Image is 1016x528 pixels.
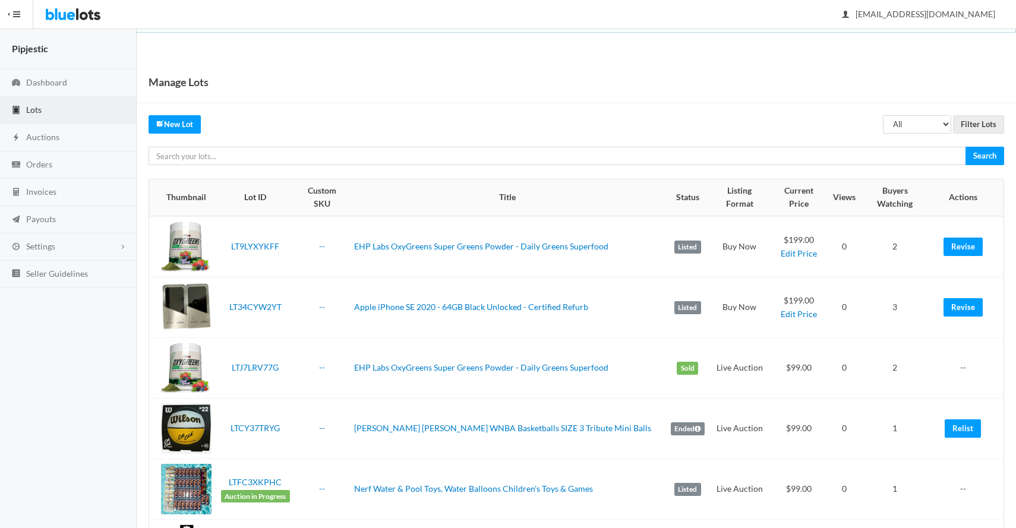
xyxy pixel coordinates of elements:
[840,10,851,21] ion-icon: person
[231,241,279,251] a: LT9LYXYKFF
[828,459,860,520] td: 0
[709,179,770,216] th: Listing Format
[229,477,282,487] a: LTFC3XKPHC
[709,277,770,338] td: Buy Now
[674,301,701,314] label: Listed
[828,338,860,399] td: 0
[231,423,280,433] a: LTCY37TRYG
[319,483,325,494] a: --
[354,302,588,312] a: Apple iPhone SE 2020 - 64GB Black Unlocked - Certified Refurb
[828,277,860,338] td: 0
[295,179,349,216] th: Custom SKU
[930,459,1004,520] td: --
[770,399,828,459] td: $99.00
[12,43,48,54] strong: Pipjestic
[709,399,770,459] td: Live Auction
[26,186,56,197] span: Invoices
[930,338,1004,399] td: --
[860,179,930,216] th: Buyers Watching
[319,302,325,312] a: --
[671,422,705,435] label: Ended
[354,362,608,372] a: EHP Labs OxyGreens Super Greens Powder - Daily Greens Superfood
[770,459,828,520] td: $99.00
[674,241,701,254] label: Listed
[930,179,1004,216] th: Actions
[944,298,983,317] a: Revise
[781,309,817,319] a: Edit Price
[10,132,22,144] ion-icon: flash
[709,338,770,399] td: Live Auction
[770,179,828,216] th: Current Price
[10,78,22,89] ion-icon: speedometer
[349,179,666,216] th: Title
[709,459,770,520] td: Live Auction
[770,277,828,338] td: $199.00
[944,238,983,256] a: Revise
[10,105,22,116] ion-icon: clipboard
[319,362,325,372] a: --
[26,214,56,224] span: Payouts
[770,338,828,399] td: $99.00
[677,362,698,375] label: Sold
[26,159,52,169] span: Orders
[860,399,930,459] td: 1
[10,160,22,171] ion-icon: cash
[216,179,295,216] th: Lot ID
[953,115,1004,134] input: Filter Lots
[232,362,279,372] a: LTJ7LRV77G
[354,483,593,494] a: Nerf Water & Pool Toys, Water Balloons Children's Toys & Games
[26,268,88,279] span: Seller Guidelines
[149,179,216,216] th: Thumbnail
[26,132,59,142] span: Auctions
[828,399,860,459] td: 0
[945,419,981,438] a: Relist
[26,105,42,115] span: Lots
[319,423,325,433] a: --
[10,187,22,198] ion-icon: calculator
[674,483,701,496] label: Listed
[709,216,770,277] td: Buy Now
[156,119,164,127] ion-icon: create
[10,214,22,226] ion-icon: paper plane
[10,268,22,280] ion-icon: list box
[828,179,860,216] th: Views
[860,277,930,338] td: 3
[149,115,201,134] a: createNew Lot
[828,216,860,277] td: 0
[860,338,930,399] td: 2
[354,241,608,251] a: EHP Labs OxyGreens Super Greens Powder - Daily Greens Superfood
[843,9,995,19] span: [EMAIL_ADDRESS][DOMAIN_NAME]
[770,216,828,277] td: $199.00
[149,147,966,165] input: Search your lots...
[229,302,282,312] a: LT34CYW2YT
[149,73,209,91] h1: Manage Lots
[354,423,651,433] a: [PERSON_NAME] [PERSON_NAME] WNBA Basketballs SIZE 3 Tribute Mini Balls
[319,241,325,251] a: --
[10,242,22,253] ion-icon: cog
[26,77,67,87] span: Dashboard
[26,241,55,251] span: Settings
[666,179,709,216] th: Status
[860,216,930,277] td: 2
[221,490,290,503] span: Auction in Progress
[781,248,817,258] a: Edit Price
[965,147,1004,165] input: Search
[860,459,930,520] td: 1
